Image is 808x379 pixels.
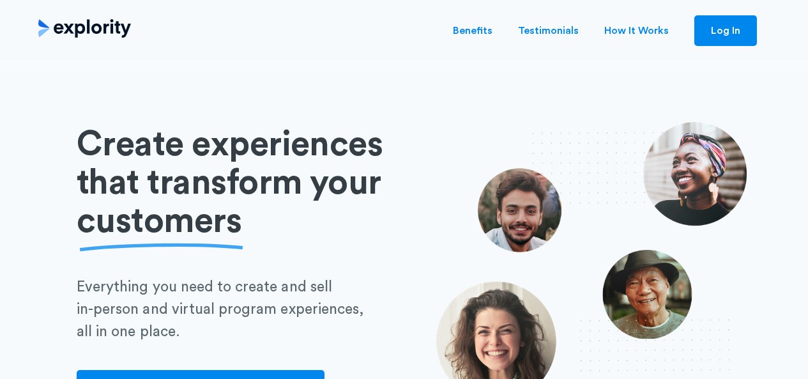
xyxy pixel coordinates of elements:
a: Testimonials [518,23,579,38]
a: Benefits [453,23,492,38]
a: Log In [694,15,757,46]
p: Everything you need to create and sell in-person and virtual program experiences, all in one place. [77,275,423,343]
h1: Create experiences that transform your customers [77,125,406,240]
a: How It Works [604,23,669,38]
a: home [38,19,131,42]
